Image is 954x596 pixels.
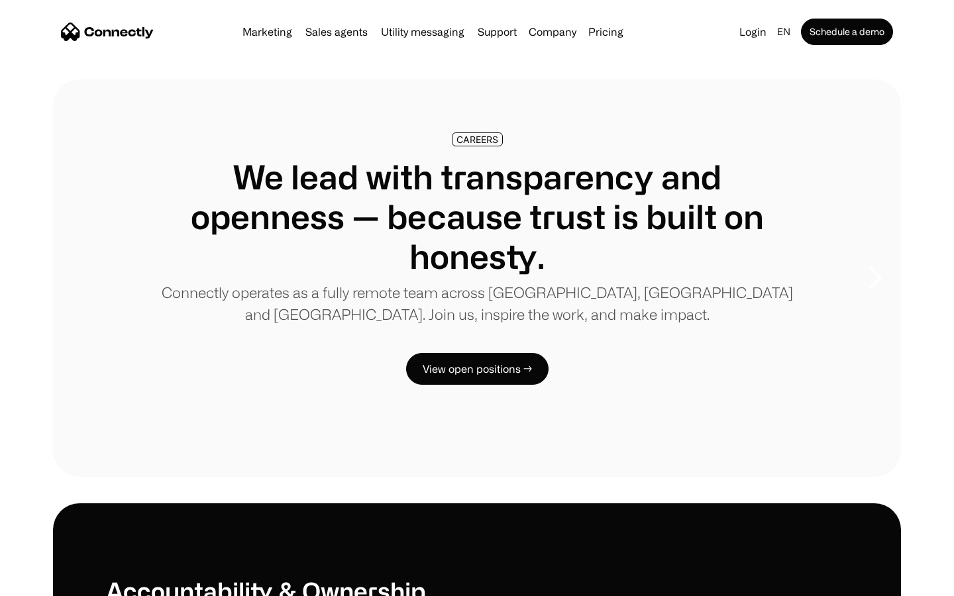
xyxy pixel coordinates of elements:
div: Company [525,23,580,41]
a: Support [472,26,522,37]
a: Login [734,23,772,41]
div: en [777,23,790,41]
a: Utility messaging [376,26,470,37]
ul: Language list [26,573,79,591]
a: Schedule a demo [801,19,893,45]
a: View open positions → [406,353,549,385]
div: Company [529,23,576,41]
a: Pricing [583,26,629,37]
div: carousel [53,79,901,477]
h1: We lead with transparency and openness — because trust is built on honesty. [159,157,795,276]
a: Sales agents [300,26,373,37]
div: next slide [848,212,901,344]
a: Marketing [237,26,297,37]
a: home [61,22,154,42]
div: 1 of 8 [53,79,901,477]
aside: Language selected: English [13,571,79,591]
div: CAREERS [456,134,498,144]
p: Connectly operates as a fully remote team across [GEOGRAPHIC_DATA], [GEOGRAPHIC_DATA] and [GEOGRA... [159,281,795,325]
div: en [772,23,798,41]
